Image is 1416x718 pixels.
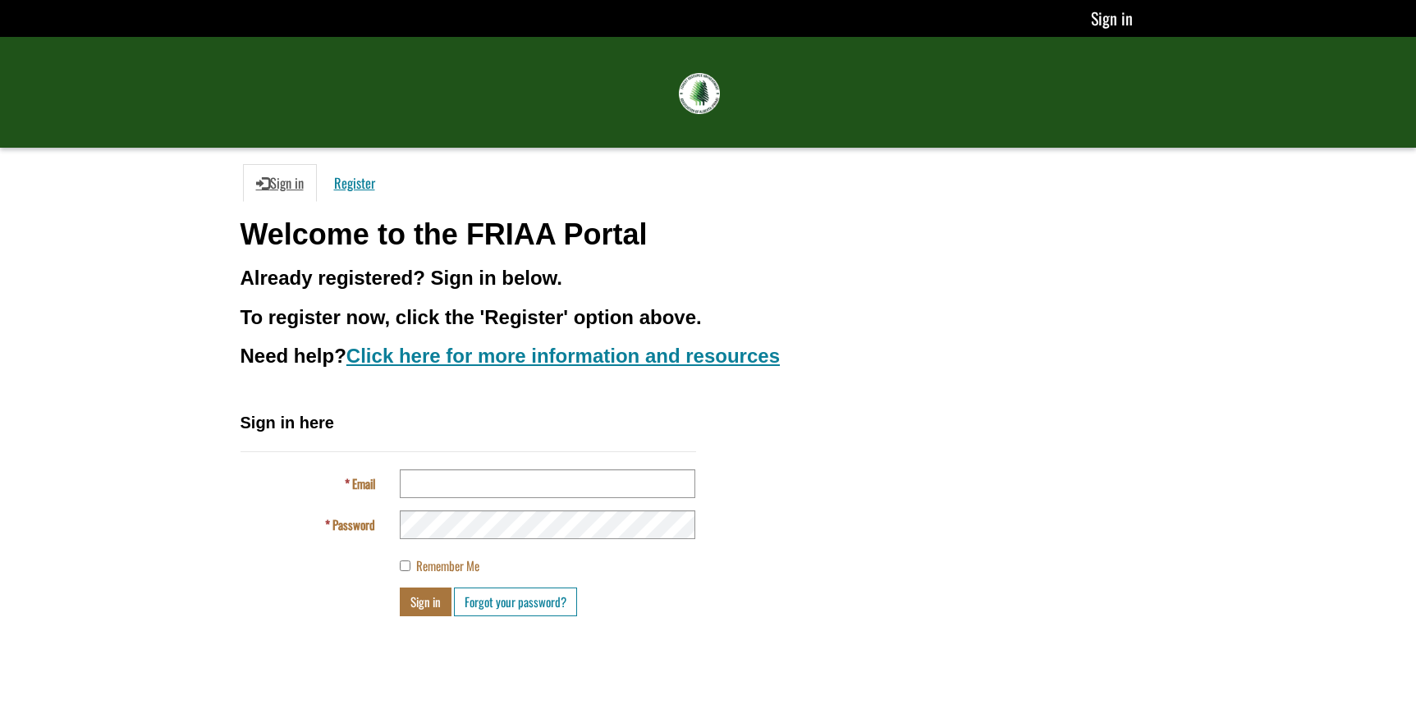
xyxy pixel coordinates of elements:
h3: To register now, click the 'Register' option above. [241,307,1176,328]
span: Sign in here [241,414,334,432]
h3: Need help? [241,345,1176,367]
span: Remember Me [416,556,479,574]
a: Sign in [1091,6,1133,30]
a: Forgot your password? [454,588,577,616]
img: FRIAA Submissions Portal [679,73,720,114]
button: Sign in [400,588,451,616]
span: Email [352,474,375,492]
input: Remember Me [400,560,410,571]
a: Register [321,164,388,202]
span: Password [332,515,375,533]
h3: Already registered? Sign in below. [241,268,1176,289]
a: Click here for more information and resources [346,345,780,367]
h1: Welcome to the FRIAA Portal [241,218,1176,251]
a: Sign in [243,164,317,202]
